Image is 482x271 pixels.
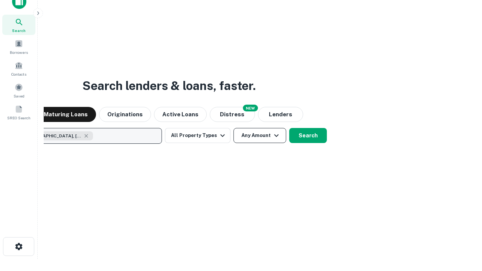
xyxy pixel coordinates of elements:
[210,107,255,122] button: Search distressed loans with lien and other non-mortgage details.
[10,49,28,55] span: Borrowers
[35,107,96,122] button: Maturing Loans
[25,132,82,139] span: [GEOGRAPHIC_DATA], [GEOGRAPHIC_DATA], [GEOGRAPHIC_DATA]
[99,107,151,122] button: Originations
[11,71,26,77] span: Contacts
[289,128,327,143] button: Search
[165,128,230,143] button: All Property Types
[2,80,35,100] a: Saved
[233,128,286,143] button: Any Amount
[444,211,482,247] iframe: Chat Widget
[243,105,258,111] div: NEW
[2,58,35,79] a: Contacts
[258,107,303,122] button: Lenders
[7,115,31,121] span: SREO Search
[11,128,162,144] button: [GEOGRAPHIC_DATA], [GEOGRAPHIC_DATA], [GEOGRAPHIC_DATA]
[14,93,24,99] span: Saved
[12,27,26,33] span: Search
[2,102,35,122] a: SREO Search
[2,15,35,35] a: Search
[154,107,207,122] button: Active Loans
[82,77,256,95] h3: Search lenders & loans, faster.
[2,37,35,57] a: Borrowers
